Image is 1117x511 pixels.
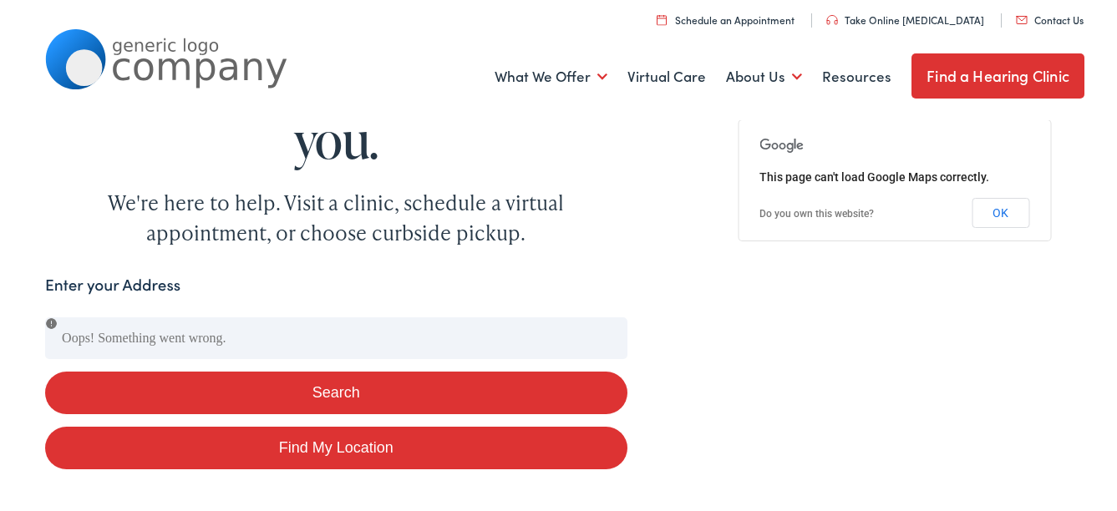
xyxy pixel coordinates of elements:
input: Enter your address or zip code [45,315,627,357]
img: utility icon [1016,13,1028,22]
a: Schedule an Appointment [657,10,795,24]
label: Enter your Address [45,271,180,295]
div: We're here to help. Visit a clinic, schedule a virtual appointment, or choose curbside pickup. [69,185,603,245]
a: Contact Us [1016,10,1084,24]
a: Resources [822,43,891,105]
img: utility icon [657,12,667,23]
a: Do you own this website? [759,205,874,217]
a: About Us [726,43,802,105]
h1: Find the location nearest you. [45,54,627,164]
a: Take Online [MEDICAL_DATA] [826,10,984,24]
img: utility icon [826,13,838,23]
a: What We Offer [495,43,607,105]
span: This page can't load Google Maps correctly. [759,168,989,181]
a: Find My Location [45,424,627,467]
button: Search [45,369,627,412]
button: OK [972,195,1029,225]
a: Find a Hearing Clinic [911,51,1084,96]
a: Virtual Care [627,43,706,105]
